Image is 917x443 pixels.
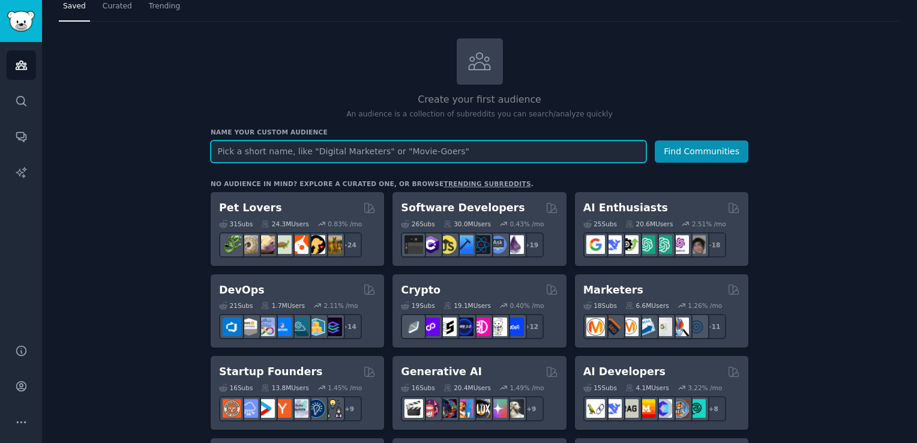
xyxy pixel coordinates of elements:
[290,235,308,254] img: cockatiel
[625,384,669,392] div: 4.1M Users
[337,232,362,258] div: + 24
[489,235,507,254] img: AskComputerScience
[328,384,362,392] div: 1.45 % /mo
[505,235,524,254] img: elixir
[620,399,639,418] img: Rag
[688,301,722,310] div: 1.26 % /mo
[421,399,440,418] img: dalle2
[489,318,507,336] img: CryptoNews
[307,235,325,254] img: PetAdvice
[654,318,672,336] img: googleads
[583,384,617,392] div: 15 Sub s
[337,314,362,339] div: + 14
[273,318,292,336] img: DevOpsLinks
[404,399,423,418] img: aivideo
[63,1,86,12] span: Saved
[472,235,490,254] img: reactnative
[603,235,622,254] img: DeepSeek
[688,384,722,392] div: 3.22 % /mo
[211,128,748,136] h3: Name your custom audience
[701,314,726,339] div: + 11
[654,399,672,418] img: OpenSourceAI
[404,235,423,254] img: software
[103,1,132,12] span: Curated
[519,396,544,421] div: + 9
[692,220,726,228] div: 2.51 % /mo
[307,318,325,336] img: aws_cdk
[443,384,491,392] div: 20.4M Users
[583,220,617,228] div: 25 Sub s
[505,399,524,418] img: DreamBooth
[328,220,362,228] div: 0.83 % /mo
[337,396,362,421] div: + 9
[583,364,666,379] h2: AI Developers
[637,399,655,418] img: MistralAI
[256,235,275,254] img: leopardgeckos
[290,318,308,336] img: platformengineering
[223,235,241,254] img: herpetology
[510,301,544,310] div: 0.40 % /mo
[223,399,241,418] img: EntrepreneurRideAlong
[701,396,726,421] div: + 8
[404,318,423,336] img: ethfinance
[637,318,655,336] img: Emailmarketing
[219,364,322,379] h2: Startup Founders
[401,384,434,392] div: 16 Sub s
[261,384,308,392] div: 13.8M Users
[586,318,605,336] img: content_marketing
[421,235,440,254] img: csharp
[701,232,726,258] div: + 18
[519,314,544,339] div: + 12
[472,318,490,336] img: defiblockchain
[455,399,474,418] img: sdforall
[401,301,434,310] div: 19 Sub s
[219,200,282,215] h2: Pet Lovers
[211,140,646,163] input: Pick a short name, like "Digital Marketers" or "Movie-Goers"
[307,399,325,418] img: Entrepreneurship
[324,301,358,310] div: 2.11 % /mo
[219,220,253,228] div: 31 Sub s
[239,399,258,418] img: SaaS
[654,235,672,254] img: chatgpt_prompts_
[472,399,490,418] img: FluxAI
[219,384,253,392] div: 16 Sub s
[687,235,706,254] img: ArtificalIntelligence
[211,179,534,188] div: No audience in mind? Explore a curated one, or browse .
[586,399,605,418] img: LangChain
[687,318,706,336] img: OnlineMarketing
[443,180,531,187] a: trending subreddits
[670,399,689,418] img: llmops
[583,301,617,310] div: 18 Sub s
[505,318,524,336] img: defi_
[620,235,639,254] img: AItoolsCatalog
[7,11,35,32] img: GummySearch logo
[323,235,342,254] img: dogbreed
[438,399,457,418] img: deepdream
[438,318,457,336] img: ethstaker
[239,235,258,254] img: ballpython
[489,399,507,418] img: starryai
[620,318,639,336] img: AskMarketing
[211,109,748,120] p: An audience is a collection of subreddits you can search/analyze quickly
[687,399,706,418] img: AIDevelopersSociety
[261,301,305,310] div: 1.7M Users
[401,220,434,228] div: 26 Sub s
[219,301,253,310] div: 21 Sub s
[323,399,342,418] img: growmybusiness
[625,220,673,228] div: 20.6M Users
[655,140,748,163] button: Find Communities
[586,235,605,254] img: GoogleGeminiAI
[323,318,342,336] img: PlatformEngineers
[625,301,669,310] div: 6.6M Users
[273,235,292,254] img: turtle
[455,318,474,336] img: web3
[239,318,258,336] img: AWS_Certified_Experts
[670,318,689,336] img: MarketingResearch
[670,235,689,254] img: OpenAIDev
[603,399,622,418] img: DeepSeek
[637,235,655,254] img: chatgpt_promptDesign
[219,283,265,298] h2: DevOps
[211,92,748,107] h2: Create your first audience
[443,220,491,228] div: 30.0M Users
[455,235,474,254] img: iOSProgramming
